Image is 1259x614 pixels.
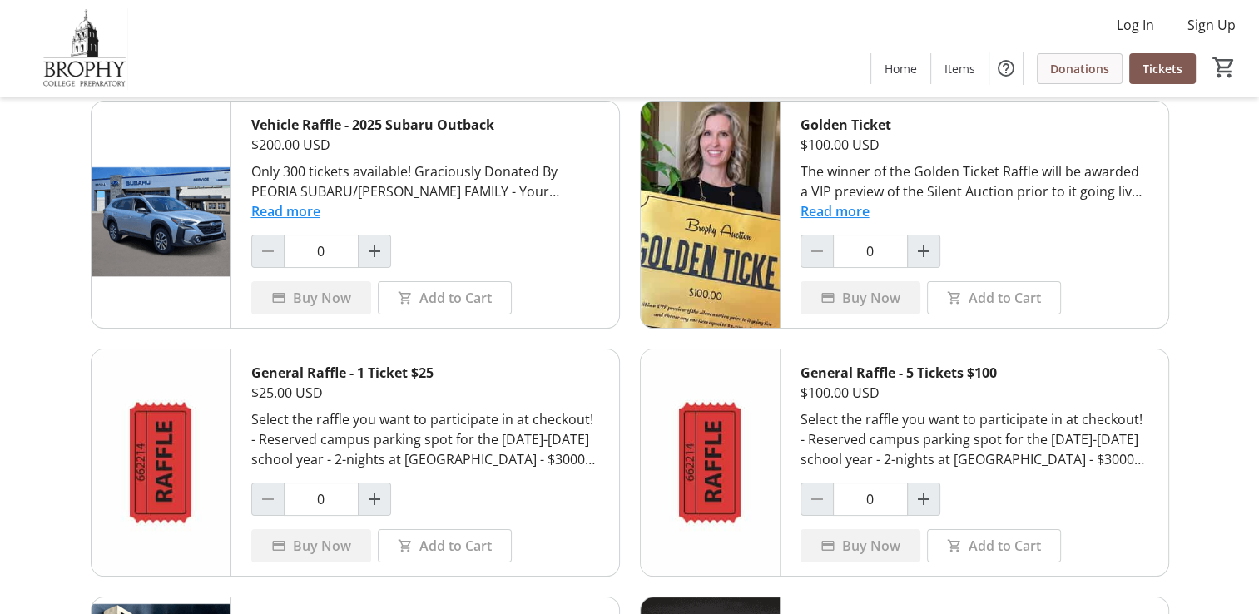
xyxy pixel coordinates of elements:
[801,201,870,221] button: Read more
[251,409,599,469] div: Select the raffle you want to participate in at checkout! - Reserved campus parking spot for the ...
[801,161,1148,201] div: The winner of the Golden Ticket Raffle will be awarded a VIP preview of the Silent Auction prior ...
[908,483,939,515] button: Increment by one
[251,135,599,155] div: $200.00 USD
[284,483,359,516] input: General Raffle - 1 Ticket $25 Quantity
[1187,15,1236,35] span: Sign Up
[92,102,230,328] img: Vehicle Raffle - 2025 Subaru Outback
[931,53,989,84] a: Items
[251,115,599,135] div: Vehicle Raffle - 2025 Subaru Outback
[359,483,390,515] button: Increment by one
[251,161,599,201] div: Only 300 tickets available! Graciously Donated By PEORIA SUBARU/[PERSON_NAME] FAMILY - Your Great...
[641,349,780,576] img: General Raffle - 5 Tickets $100
[10,7,158,90] img: Brophy College Preparatory 's Logo
[1050,60,1109,77] span: Donations
[251,363,599,383] div: General Raffle - 1 Ticket $25
[989,52,1023,85] button: Help
[885,60,917,77] span: Home
[1129,53,1196,84] a: Tickets
[1174,12,1249,38] button: Sign Up
[833,483,908,516] input: General Raffle - 5 Tickets $100 Quantity
[801,363,1148,383] div: General Raffle - 5 Tickets $100
[801,115,1148,135] div: Golden Ticket
[251,201,320,221] button: Read more
[251,383,599,403] div: $25.00 USD
[92,349,230,576] img: General Raffle - 1 Ticket $25
[833,235,908,268] input: Golden Ticket Quantity
[1037,53,1123,84] a: Donations
[801,135,1148,155] div: $100.00 USD
[359,235,390,267] button: Increment by one
[1103,12,1167,38] button: Log In
[944,60,975,77] span: Items
[1117,15,1154,35] span: Log In
[801,409,1148,469] div: Select the raffle you want to participate in at checkout! - Reserved campus parking spot for the ...
[801,383,1148,403] div: $100.00 USD
[1143,60,1182,77] span: Tickets
[908,235,939,267] button: Increment by one
[1209,52,1239,82] button: Cart
[641,102,780,328] img: Golden Ticket
[871,53,930,84] a: Home
[284,235,359,268] input: Vehicle Raffle - 2025 Subaru Outback Quantity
